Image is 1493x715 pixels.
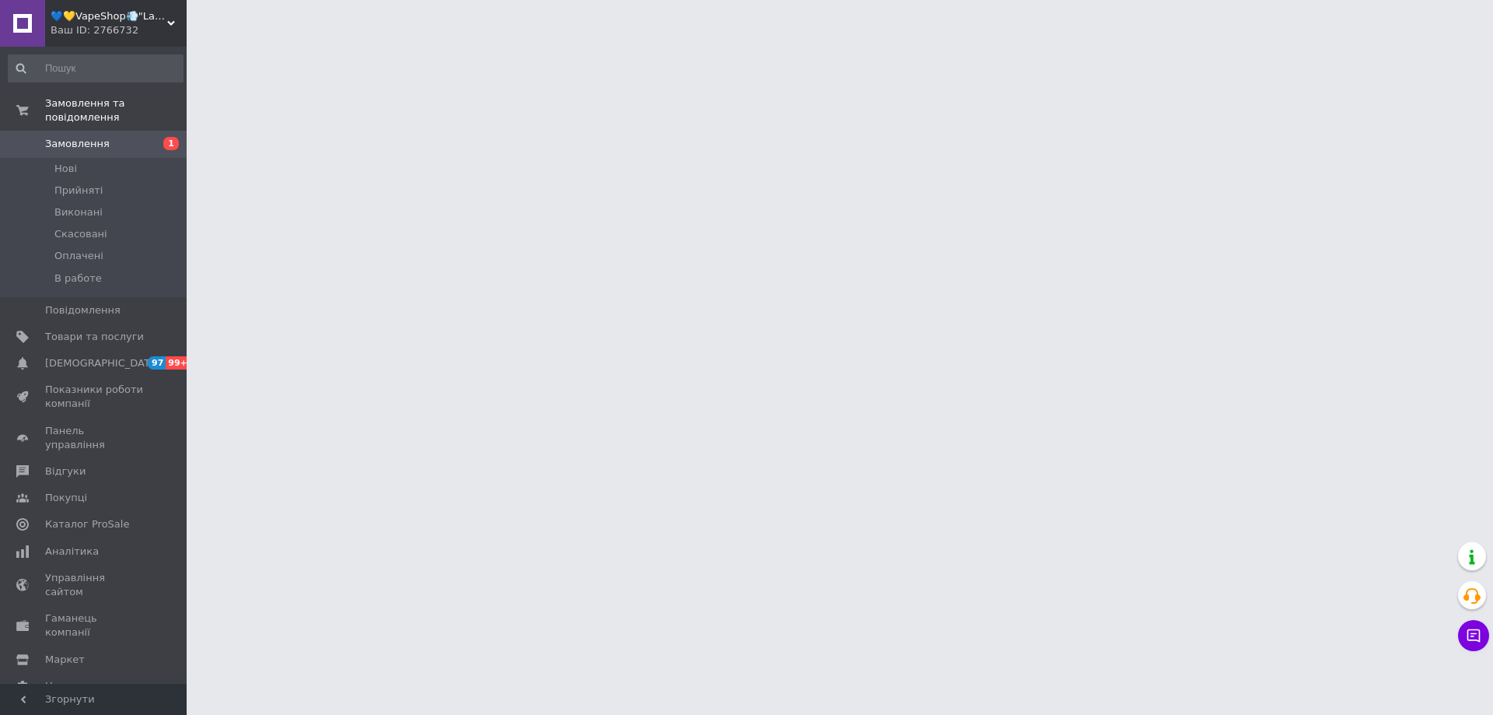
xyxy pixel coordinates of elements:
[166,356,191,370] span: 99+
[51,23,187,37] div: Ваш ID: 2766732
[148,356,166,370] span: 97
[45,137,110,151] span: Замовлення
[45,545,99,559] span: Аналітика
[45,679,124,693] span: Налаштування
[45,517,129,531] span: Каталог ProSale
[45,330,144,344] span: Товари та послуги
[163,137,179,150] span: 1
[45,653,85,667] span: Маркет
[54,272,102,286] span: В работе
[8,54,184,82] input: Пошук
[45,424,144,452] span: Панель управління
[51,9,167,23] span: 💙💛VapeShop💨"La VapoR"💨
[54,249,103,263] span: Оплачені
[45,491,87,505] span: Покупці
[45,464,86,478] span: Відгуки
[45,303,121,317] span: Повідомлення
[45,96,187,124] span: Замовлення та повідомлення
[54,184,103,198] span: Прийняті
[45,571,144,599] span: Управління сайтом
[54,205,103,219] span: Виконані
[1458,620,1489,651] button: Чат з покупцем
[54,162,77,176] span: Нові
[45,612,144,640] span: Гаманець компанії
[45,383,144,411] span: Показники роботи компанії
[45,356,160,370] span: [DEMOGRAPHIC_DATA]
[54,227,107,241] span: Скасовані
